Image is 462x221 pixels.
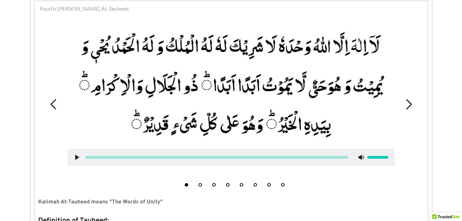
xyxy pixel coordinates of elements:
[226,183,229,187] button: 4 of 8
[40,4,129,13] span: Fourth [PERSON_NAME] At-Tauheed
[185,183,188,187] button: 1 of 8
[38,199,163,206] strong: Kalimah At-Tauheed means "The Words of Unity"
[267,183,271,187] button: 7 of 8
[240,183,243,187] button: 5 of 8
[254,183,257,187] button: 6 of 8
[212,183,216,187] button: 3 of 8
[198,183,202,187] button: 2 of 8
[281,183,284,187] button: 8 of 8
